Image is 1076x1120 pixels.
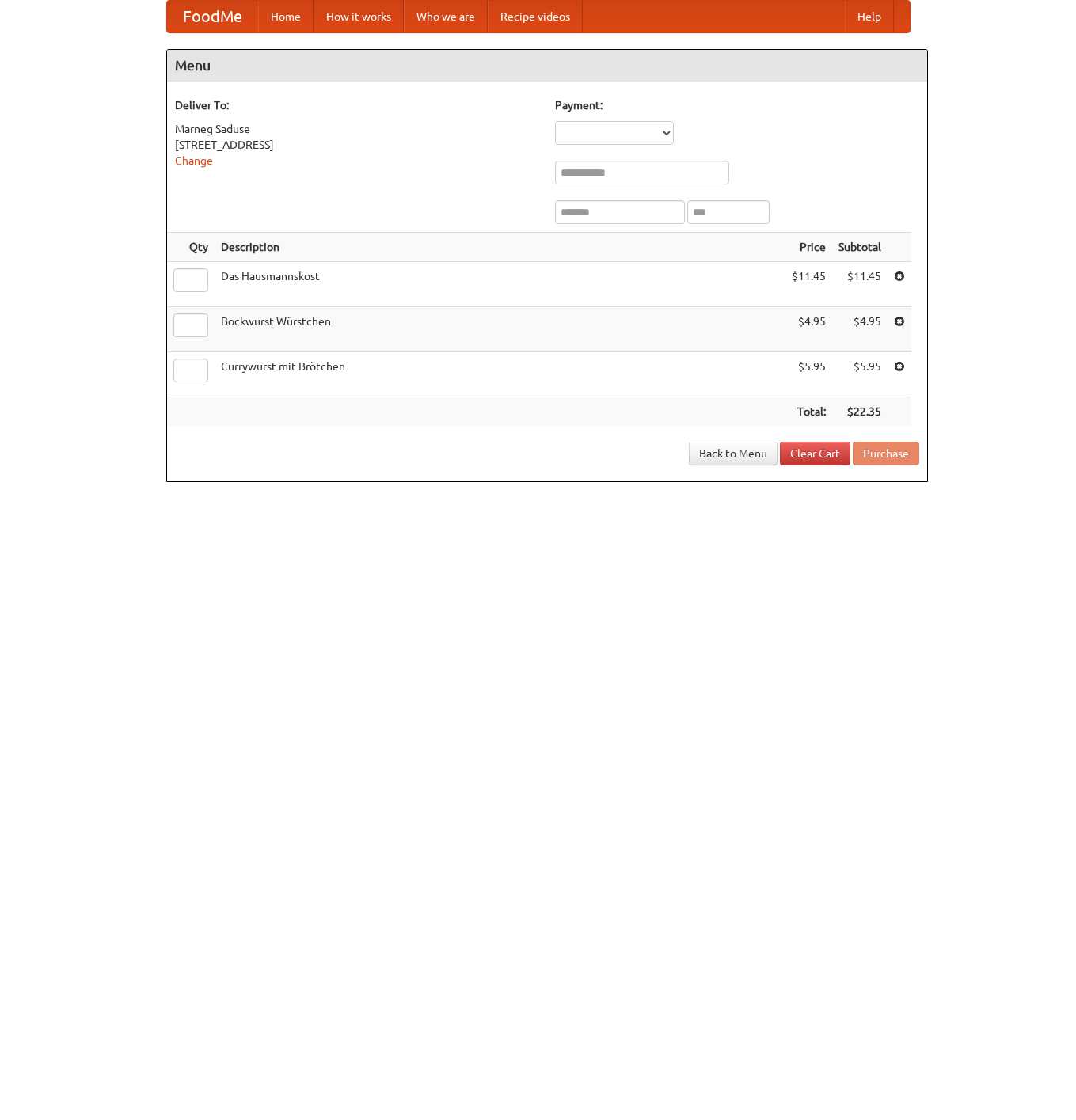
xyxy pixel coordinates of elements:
[215,262,785,307] td: Das Hausmannskost
[215,307,785,352] td: Bockwurst Würstchen
[832,262,888,307] td: $11.45
[167,1,258,32] a: FoodMe
[215,352,785,397] td: Currywurst mit Brötchen
[314,1,404,32] a: How it works
[780,442,850,465] a: Clear Cart
[175,121,539,137] div: Marneg Saduse
[832,352,888,397] td: $5.95
[555,97,919,113] h5: Payment:
[175,97,539,113] h5: Deliver To:
[785,307,832,352] td: $4.95
[785,262,832,307] td: $11.45
[785,352,832,397] td: $5.95
[832,233,888,262] th: Subtotal
[167,233,215,262] th: Qty
[832,307,888,352] td: $4.95
[175,154,213,167] a: Change
[845,1,894,32] a: Help
[488,1,583,32] a: Recipe videos
[832,397,888,427] th: $22.35
[167,50,927,82] h4: Menu
[215,233,785,262] th: Description
[258,1,314,32] a: Home
[785,397,832,427] th: Total:
[689,442,778,465] a: Back to Menu
[785,233,832,262] th: Price
[175,137,539,153] div: [STREET_ADDRESS]
[404,1,488,32] a: Who we are
[853,442,919,465] button: Purchase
